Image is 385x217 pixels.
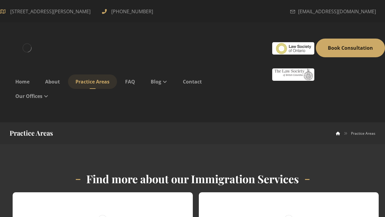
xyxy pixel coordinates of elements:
a: Book Consultation [316,39,385,57]
span: Home [15,78,29,85]
span: About [45,78,60,85]
span: [EMAIL_ADDRESS][DOMAIN_NAME] [298,7,376,16]
a: Home [8,74,37,89]
span: Blog [151,78,161,85]
span: _ [76,179,80,180]
span: Our Offices [15,93,42,99]
a: Blog [143,74,175,89]
span: Practice Areas [75,78,109,85]
a: [PHONE_NUMBER] [102,8,155,14]
img: # [272,68,314,81]
h2: Find more about our Immigration Services [86,171,299,186]
img: # [272,42,314,55]
a: Our Offices [8,89,56,103]
h1: Practice Areas [10,128,53,138]
a: About [38,74,67,89]
span: Book Consultation [328,45,373,51]
a: FAQ [118,74,143,89]
span: Contact [183,78,202,85]
span: [PHONE_NUMBER] [110,7,155,16]
a: Practice Areas [68,74,117,89]
a: Contact [175,74,209,89]
a: Arora Law Services [336,131,340,136]
span: [STREET_ADDRESS][PERSON_NAME] [8,7,93,16]
span: _ [305,179,310,180]
span: FAQ [125,78,135,85]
